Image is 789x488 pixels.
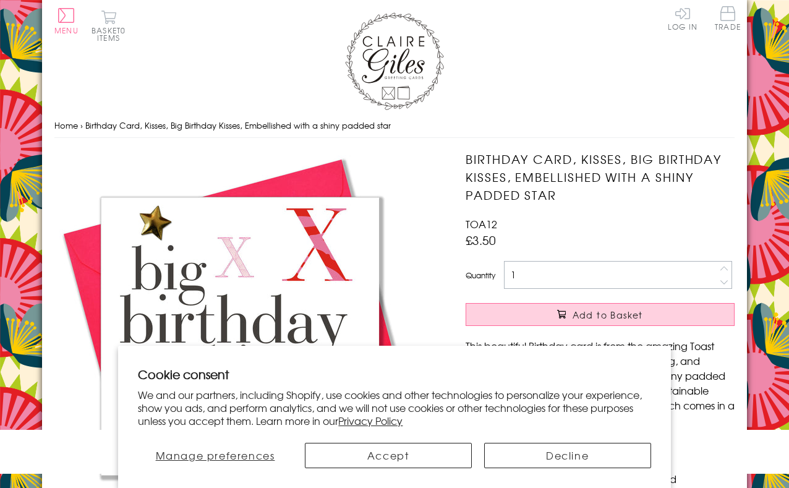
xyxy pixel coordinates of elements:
a: Trade [715,6,741,33]
button: Decline [484,443,651,468]
a: Log In [668,6,697,30]
span: Birthday Card, Kisses, Big Birthday Kisses, Embellished with a shiny padded star [85,119,391,131]
h1: Birthday Card, Kisses, Big Birthday Kisses, Embellished with a shiny padded star [466,150,735,203]
span: Trade [715,6,741,30]
label: Quantity [466,270,495,281]
span: £3.50 [466,231,496,249]
h2: Cookie consent [138,366,650,383]
button: Basket0 items [92,10,126,41]
p: This beautiful Birthday card is from the amazing Toast range. Designed with colourful bold wordin... [466,338,735,427]
span: 0 items [97,25,126,43]
span: › [80,119,83,131]
p: We and our partners, including Shopify, use cookies and other technologies to personalize your ex... [138,388,650,427]
button: Manage preferences [138,443,292,468]
img: Claire Giles Greetings Cards [345,12,444,110]
span: Manage preferences [156,448,275,463]
nav: breadcrumbs [54,113,735,139]
span: Add to Basket [573,309,643,321]
button: Add to Basket [466,303,735,326]
a: Home [54,119,78,131]
span: Menu [54,25,79,36]
button: Accept [305,443,472,468]
button: Menu [54,8,79,34]
a: Privacy Policy [338,413,403,428]
span: TOA12 [466,216,497,231]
